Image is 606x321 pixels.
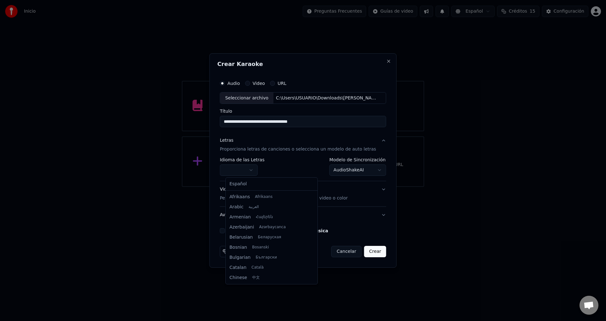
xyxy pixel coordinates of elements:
[229,275,247,281] span: Chinese
[252,245,269,250] span: Bosanski
[259,225,286,230] span: Azərbaycanca
[229,244,247,251] span: Bosnian
[256,215,273,220] span: Հայերեն
[229,214,251,220] span: Armenian
[252,275,260,280] span: 中文
[229,234,253,241] span: Belarusian
[229,194,250,200] span: Afrikaans
[229,181,247,187] span: Español
[258,235,281,240] span: Беларуская
[229,254,251,261] span: Bulgarian
[255,194,273,199] span: Afrikaans
[229,265,247,271] span: Catalan
[252,265,264,270] span: Català
[248,205,259,210] span: العربية
[229,224,254,230] span: Azerbaijani
[256,255,277,260] span: Български
[229,204,243,210] span: Arabic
